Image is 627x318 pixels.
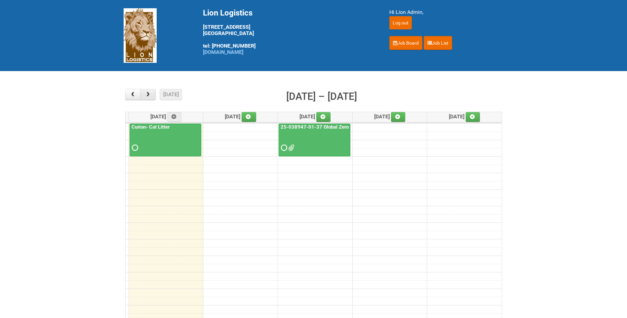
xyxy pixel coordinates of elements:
div: Hi Lion Admin, [389,8,504,16]
a: Job List [424,36,452,50]
a: Add an event [466,112,480,122]
span: Lion Logistics [203,8,253,18]
a: 25-038947-01-37 Global Zero Sugar Tea Test [279,124,384,130]
span: [DATE] [150,113,182,120]
button: [DATE] [160,89,182,100]
a: [DOMAIN_NAME] [203,49,243,55]
img: Lion Logistics [124,8,157,63]
span: [DATE] [449,113,480,120]
span: Requested [281,145,286,150]
a: Curion- Cat Litter [130,124,201,157]
div: [STREET_ADDRESS] [GEOGRAPHIC_DATA] tel: [PHONE_NUMBER] [203,8,373,55]
a: Add an event [242,112,256,122]
a: Job Board [389,36,422,50]
a: Add an event [316,112,331,122]
h2: [DATE] – [DATE] [286,89,357,104]
span: 25-038947-01-37 Global Zero Suger Tea Test - MDN.xlsx 25-038947-01-37 Global Zero Sugar Tea Test ... [288,145,293,150]
input: Log out [389,16,412,29]
a: Curion- Cat Litter [130,124,171,130]
a: 25-038947-01-37 Global Zero Sugar Tea Test [279,124,350,157]
span: [DATE] [299,113,331,120]
a: Add an event [167,112,182,122]
span: Requested [132,145,137,150]
span: [DATE] [225,113,256,120]
a: Add an event [391,112,406,122]
span: [DATE] [374,113,406,120]
a: Lion Logistics [124,32,157,38]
